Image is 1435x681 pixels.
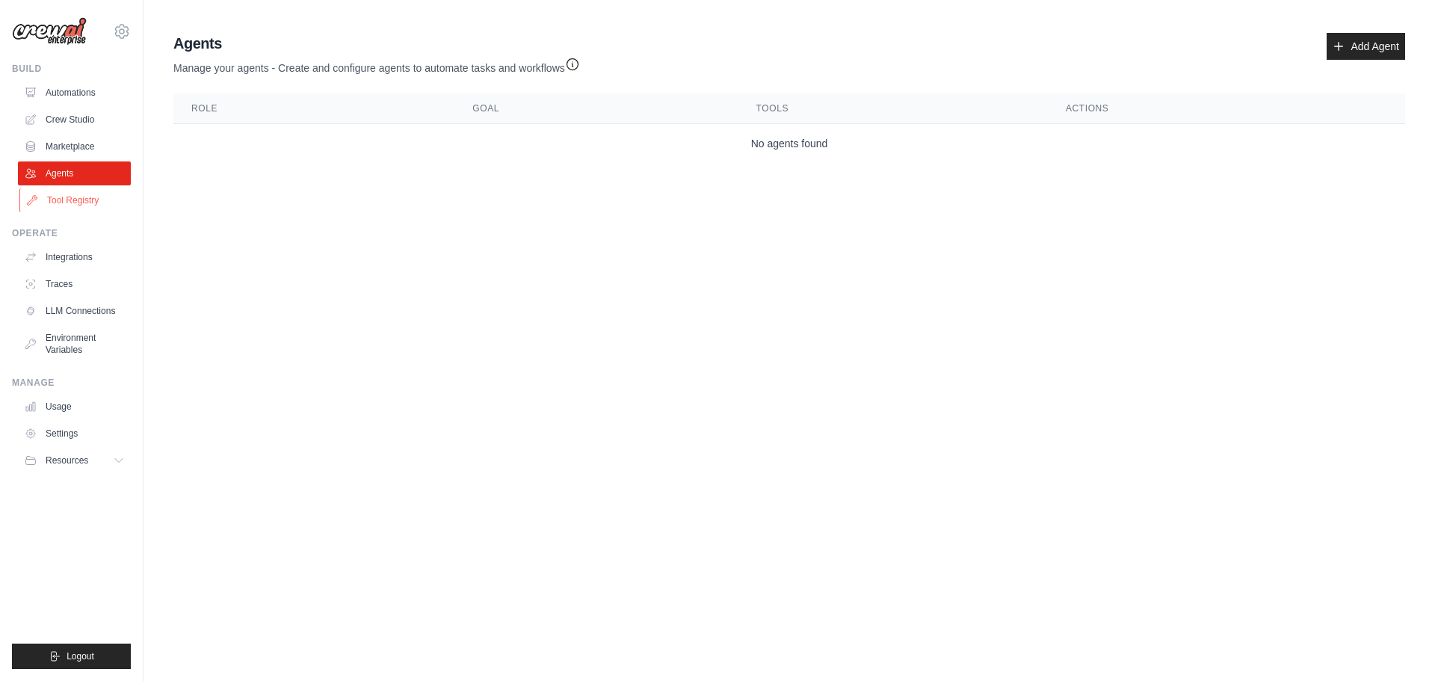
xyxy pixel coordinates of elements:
[1048,93,1405,124] th: Actions
[18,299,131,323] a: LLM Connections
[173,54,580,76] p: Manage your agents - Create and configure agents to automate tasks and workflows
[12,644,131,669] button: Logout
[173,93,454,124] th: Role
[173,33,580,54] h2: Agents
[12,377,131,389] div: Manage
[1327,33,1405,60] a: Add Agent
[18,395,131,419] a: Usage
[18,108,131,132] a: Crew Studio
[18,422,131,446] a: Settings
[18,272,131,296] a: Traces
[173,124,1405,164] td: No agents found
[12,17,87,46] img: Logo
[454,93,738,124] th: Goal
[19,188,132,212] a: Tool Registry
[18,326,131,362] a: Environment Variables
[12,63,131,75] div: Build
[18,245,131,269] a: Integrations
[18,135,131,158] a: Marketplace
[18,449,131,472] button: Resources
[738,93,1048,124] th: Tools
[18,161,131,185] a: Agents
[67,650,94,662] span: Logout
[12,227,131,239] div: Operate
[46,454,88,466] span: Resources
[18,81,131,105] a: Automations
